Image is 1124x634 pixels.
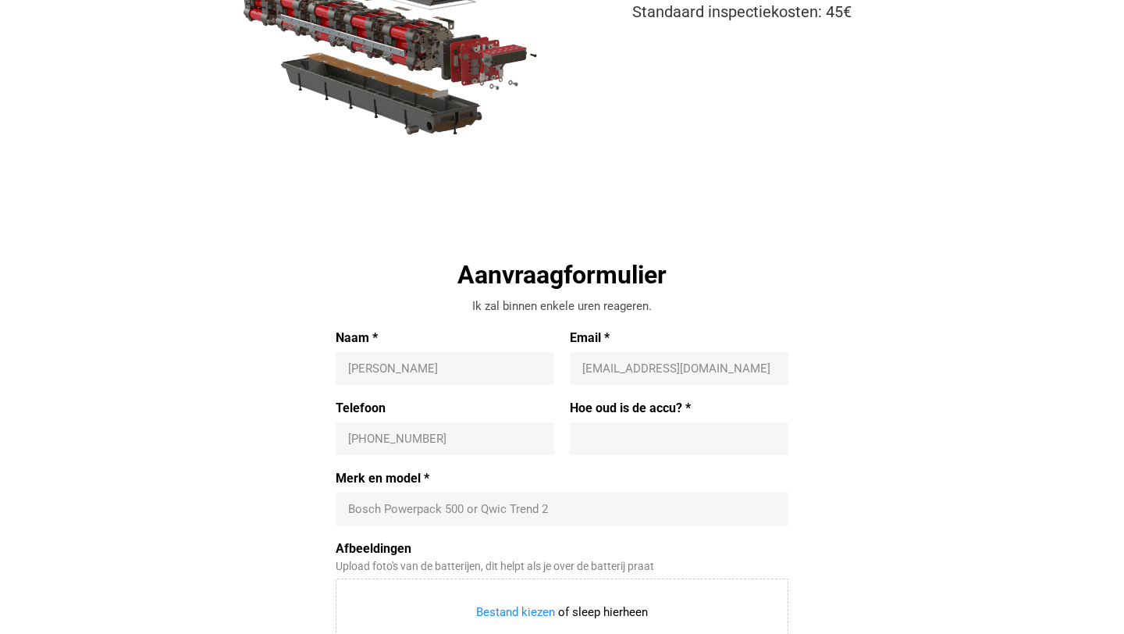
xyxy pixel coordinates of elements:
div: Aanvraagformulier [336,258,788,291]
label: Email * [570,330,788,346]
label: Telefoon [336,401,554,416]
label: Hoe oud is de accu? * [570,401,788,416]
label: Naam * [336,330,554,346]
input: Naam * [348,361,542,376]
input: Merk en model * [348,501,776,517]
input: Email * [582,361,776,376]
div: Upload foto's van de batterijen, dit helpt als je over de batterij praat [336,560,788,573]
div: Ik zal binnen enkele uren reageren. [336,298,788,315]
label: Afbeeldingen [336,541,788,557]
span: Standaard inspectiekosten: 45€ [632,2,852,21]
label: Merk en model * [336,471,788,486]
input: +31 647493275 [348,431,542,447]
